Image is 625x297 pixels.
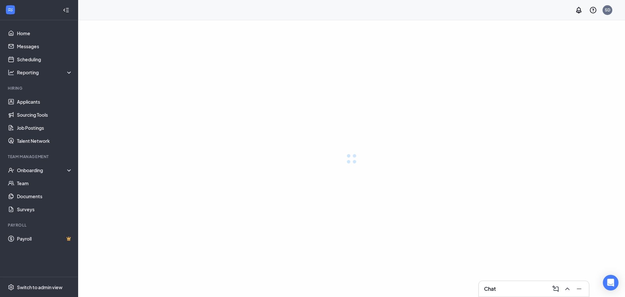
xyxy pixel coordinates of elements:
svg: Analysis [8,69,14,76]
div: Reporting [17,69,73,76]
a: Scheduling [17,53,73,66]
a: Home [17,27,73,40]
a: Documents [17,190,73,203]
a: Surveys [17,203,73,216]
h3: Chat [484,285,496,292]
svg: Settings [8,284,14,290]
div: Team Management [8,154,71,159]
button: Minimize [573,284,584,294]
div: SD [605,7,610,13]
a: Sourcing Tools [17,108,73,121]
svg: QuestionInfo [589,6,597,14]
a: Team [17,177,73,190]
a: PayrollCrown [17,232,73,245]
svg: Collapse [63,7,69,13]
svg: ComposeMessage [552,285,560,293]
div: Hiring [8,85,71,91]
svg: WorkstreamLogo [7,7,14,13]
svg: Minimize [575,285,583,293]
svg: UserCheck [8,167,14,173]
div: Open Intercom Messenger [603,275,618,290]
a: Job Postings [17,121,73,134]
a: Messages [17,40,73,53]
div: Payroll [8,222,71,228]
a: Applicants [17,95,73,108]
button: ChevronUp [562,284,572,294]
svg: ChevronUp [563,285,571,293]
a: Talent Network [17,134,73,147]
button: ComposeMessage [550,284,560,294]
div: Switch to admin view [17,284,62,290]
svg: Notifications [575,6,583,14]
div: Onboarding [17,167,73,173]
